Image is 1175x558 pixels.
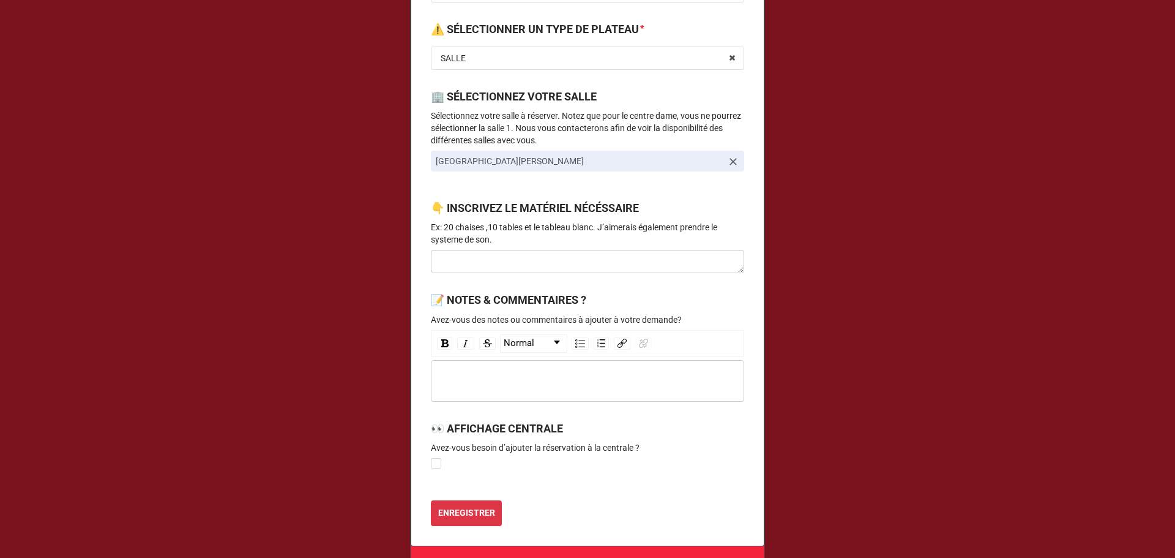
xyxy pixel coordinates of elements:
[431,200,639,217] label: 👇 INSCRIVEZ LE MATÉRIEL NÉCÉSSAIRE
[500,334,567,353] div: rdw-dropdown
[431,292,586,309] label: 📝 NOTES & COMMENTAIRES ?
[431,500,502,526] button: ENREGISTRER
[441,54,466,62] div: SALLE
[504,336,534,351] span: Normal
[594,337,609,350] div: Ordered
[437,337,452,350] div: Bold
[614,337,630,350] div: Link
[611,334,654,353] div: rdw-link-control
[431,442,744,454] p: Avez-vous besoin d’ajouter la réservation à la centrale ?
[431,110,744,146] p: Sélectionnez votre salle à réserver. Notez que pour le centre dame, vous ne pourrez sélectionner ...
[437,374,739,388] div: rdw-editor
[431,330,744,402] div: rdw-wrapper
[431,314,744,326] p: Avez-vous des notes ou commentaires à ajouter à votre demande?
[431,88,597,105] label: 🏢 SÉLECTIONNEZ VOTRE SALLE
[438,507,495,519] b: ENREGISTRER
[431,420,563,437] label: 👀 AFFICHAGE CENTRALE
[431,21,639,38] label: ⚠️ SÉLECTIONNER UN TYPE DE PLATEAU
[569,334,611,353] div: rdw-list-control
[498,334,569,353] div: rdw-block-control
[436,155,722,167] p: [GEOGRAPHIC_DATA][PERSON_NAME]
[479,337,496,350] div: Strikethrough
[435,334,498,353] div: rdw-inline-control
[501,335,567,352] a: Block Type
[572,337,589,350] div: Unordered
[431,330,744,357] div: rdw-toolbar
[635,337,652,350] div: Unlink
[431,221,744,246] p: Ex: 20 chaises ,10 tables et le tableau blanc. J’aimerais également prendre le systeme de son.
[457,337,474,350] div: Italic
